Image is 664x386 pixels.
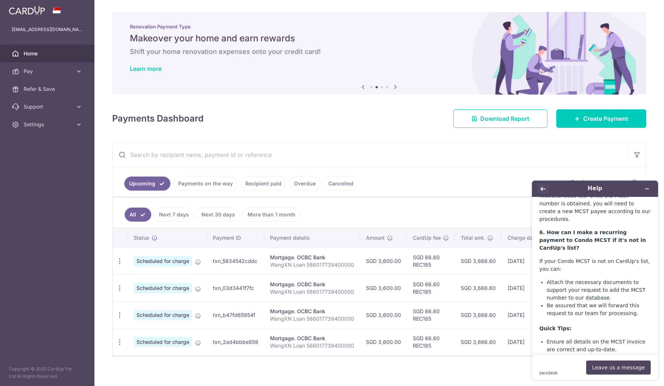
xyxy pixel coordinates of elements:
td: SGD 66.60 REC185 [407,247,455,274]
td: SGD 66.60 REC185 [407,301,455,328]
span: Download Report [480,114,529,123]
h4: Payments Dashboard [112,112,204,125]
th: Payment details [264,228,360,247]
td: SGD 66.60 REC185 [407,274,455,301]
td: SGD 3,600.00 [360,247,407,274]
td: SGD 3,666.60 [455,247,502,274]
td: [DATE] [502,301,552,328]
p: WangXN Loan 586017739400000 [270,288,354,296]
td: txn_2ad4bbbe859 [207,328,264,355]
td: SGD 3,600.00 [360,301,407,328]
p: Renovation Payment Type [130,24,629,30]
div: Mortgage. OCBC Bank [270,335,354,342]
span: Refer & Save [24,85,72,93]
p: [EMAIL_ADDRESS][DOMAIN_NAME] [12,26,83,33]
td: SGD 3,600.00 [360,328,407,355]
a: Learn more [130,65,162,72]
td: [DATE] [502,328,552,355]
a: Upcoming [124,177,170,191]
a: More than 1 month [243,208,300,222]
span: Home [24,50,72,57]
img: Renovation banner [112,12,646,95]
span: Help [17,5,32,12]
td: SGD 3,666.60 [455,301,502,328]
span: Status [134,234,149,242]
span: Total amt. [461,234,485,242]
a: Download Report [453,109,547,128]
span: Create Payment [583,114,628,123]
td: SGD 3,600.00 [360,274,407,301]
h5: Makeover your home and earn rewards [130,33,629,44]
a: Overdue [289,177,321,191]
a: Payments on the way [173,177,238,191]
p: WangXN Loan 586017739400000 [270,315,354,322]
a: Next 7 days [154,208,194,222]
td: [DATE] [502,274,552,301]
a: Cancelled [324,177,358,191]
a: Create Payment [556,109,646,128]
span: Scheduled for charge [134,310,192,320]
span: CardUp fee [413,234,441,242]
iframe: Find more information here [526,175,664,386]
a: Recipient paid [241,177,286,191]
td: SGD 66.60 REC185 [407,328,455,355]
td: txn_5834542cddc [207,247,264,274]
div: Mortgage. OCBC Bank [270,254,354,261]
span: Charge date [508,234,538,242]
td: txn_b47fd65954f [207,301,264,328]
img: CardUp [9,6,45,15]
span: Scheduled for charge [134,256,192,266]
td: txn_03d3441f7fc [207,274,264,301]
div: Mortgage. OCBC Bank [270,308,354,315]
h6: Shift your home renovation expenses onto your credit card! [130,47,629,56]
input: Search by recipient name, payment id or reference [113,143,628,167]
p: WangXN Loan 586017739400000 [270,261,354,269]
td: SGD 3,666.60 [455,328,502,355]
td: [DATE] [502,247,552,274]
span: Settings [24,121,72,128]
span: Support [24,103,72,110]
span: Amount [366,234,385,242]
a: All [125,208,151,222]
a: Next 30 days [197,208,240,222]
span: Scheduled for charge [134,283,192,293]
td: SGD 3,666.60 [455,274,502,301]
span: Pay [24,68,72,75]
span: Scheduled for charge [134,337,192,347]
th: Payment ID [207,228,264,247]
div: Mortgage. OCBC Bank [270,281,354,288]
p: WangXN Loan 586017739400000 [270,342,354,349]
